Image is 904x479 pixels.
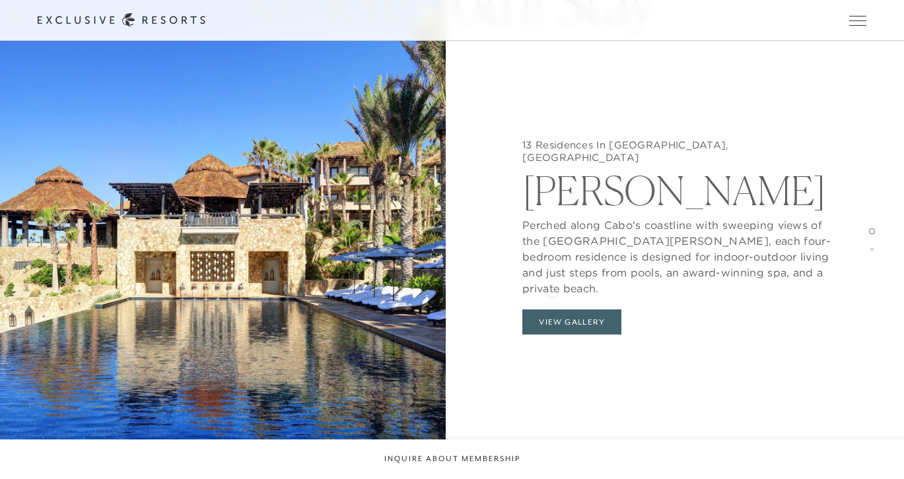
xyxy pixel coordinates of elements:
[522,164,840,210] h2: [PERSON_NAME]
[843,418,904,479] iframe: Qualified Messenger
[522,309,621,335] button: View Gallery
[522,139,840,164] h5: 13 Residences In [GEOGRAPHIC_DATA], [GEOGRAPHIC_DATA]
[522,210,840,296] p: Perched along Cabo's coastline with sweeping views of the [GEOGRAPHIC_DATA][PERSON_NAME], each fo...
[849,16,866,25] button: Open navigation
